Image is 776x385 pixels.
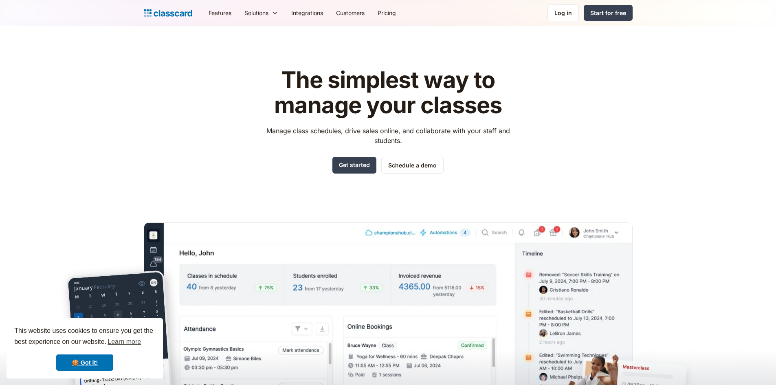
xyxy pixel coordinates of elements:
a: Integrations [285,4,330,22]
div: Log in [554,9,572,17]
a: Customers [330,4,371,22]
a: Log in [547,4,579,21]
a: Start for free [584,5,633,21]
h1: The simplest way to manage your classes [259,68,517,118]
a: home [144,7,192,19]
a: Features [202,4,238,22]
a: learn more about cookies [106,336,142,348]
div: cookieconsent [7,318,163,378]
p: Manage class schedules, drive sales online, and collaborate with your staff and students. [259,126,517,145]
a: dismiss cookie message [56,354,113,371]
div: Solutions [238,4,285,22]
div: Solutions [244,9,268,17]
a: Pricing [371,4,402,22]
a: Schedule a demo [381,157,444,174]
a: Get started [332,157,376,174]
div: Start for free [590,9,626,17]
span: This website uses cookies to ensure you get the best experience on our website. [14,326,155,348]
